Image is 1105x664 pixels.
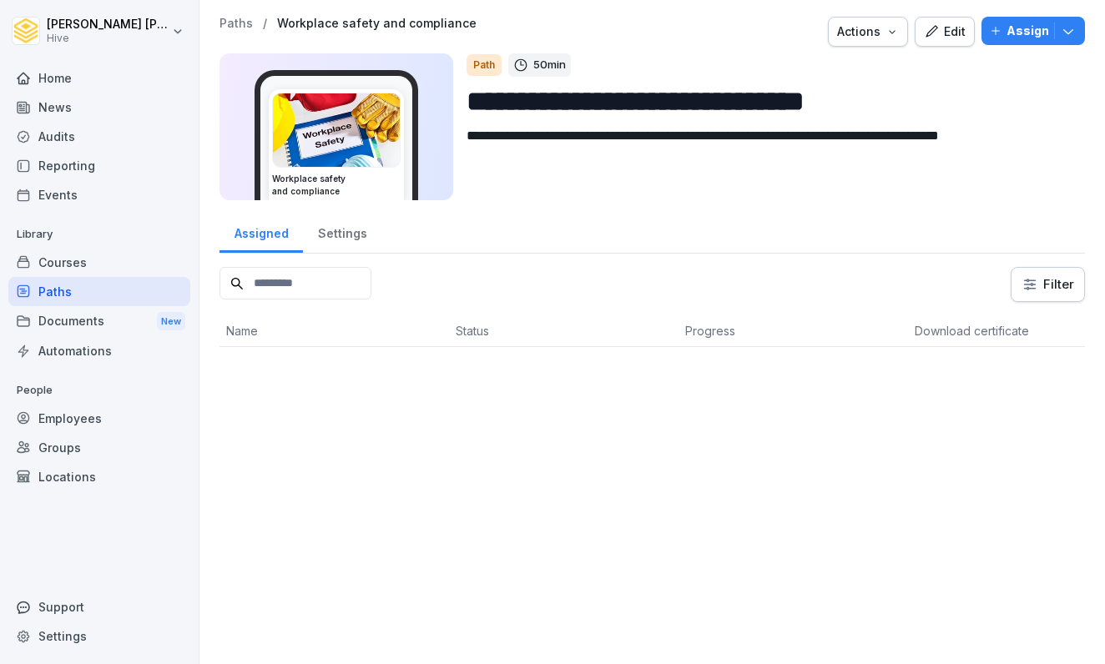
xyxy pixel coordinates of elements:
[219,315,449,347] th: Name
[8,277,190,306] a: Paths
[8,221,190,248] p: Library
[219,17,253,31] a: Paths
[47,18,169,32] p: [PERSON_NAME] [PERSON_NAME]
[273,93,400,167] img: twaxla64lrmeoq0ccgctjh1j.png
[8,336,190,365] a: Automations
[47,33,169,44] p: Hive
[219,210,303,253] a: Assigned
[8,93,190,122] a: News
[8,433,190,462] a: Groups
[303,210,381,253] a: Settings
[533,57,566,73] p: 50 min
[8,63,190,93] a: Home
[8,621,190,651] a: Settings
[277,17,477,31] a: Workplace safety and compliance
[8,151,190,180] a: Reporting
[915,17,975,47] button: Edit
[263,17,267,31] p: /
[8,404,190,433] a: Employees
[157,312,185,331] div: New
[8,377,190,404] p: People
[8,306,190,337] a: DocumentsNew
[679,315,908,347] th: Progress
[8,592,190,621] div: Support
[8,180,190,209] a: Events
[837,23,899,41] div: Actions
[981,17,1085,45] button: Assign
[1007,22,1049,40] p: Assign
[8,462,190,491] a: Locations
[8,122,190,151] a: Audits
[449,315,679,347] th: Status
[1012,268,1084,301] button: Filter
[1022,276,1074,293] div: Filter
[8,306,190,337] div: Documents
[467,54,502,76] div: Path
[8,248,190,277] a: Courses
[272,173,401,198] h3: Workplace safety and compliance
[924,23,966,41] div: Edit
[828,17,908,47] button: Actions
